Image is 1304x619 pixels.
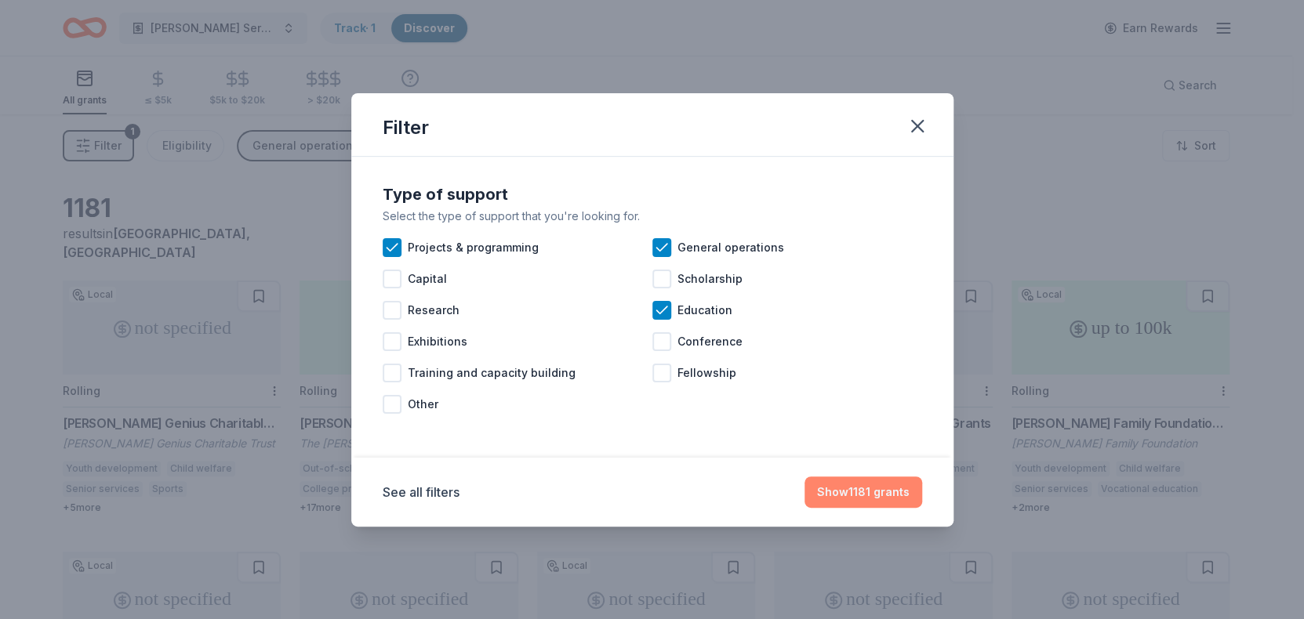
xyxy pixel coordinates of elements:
div: Filter [383,115,429,140]
span: Research [408,301,459,320]
span: Education [677,301,732,320]
button: See all filters [383,483,459,501]
span: General operations [677,238,784,257]
span: Conference [677,332,743,351]
span: Capital [408,270,447,288]
span: Scholarship [677,270,743,288]
div: Type of support [383,182,922,207]
span: Other [408,395,438,414]
span: Fellowship [677,364,736,382]
span: Exhibitions [408,332,467,351]
div: Select the type of support that you're looking for. [383,207,922,226]
button: Show1181 grants [805,476,922,508]
span: Projects & programming [408,238,539,257]
span: Training and capacity building [408,364,576,382]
